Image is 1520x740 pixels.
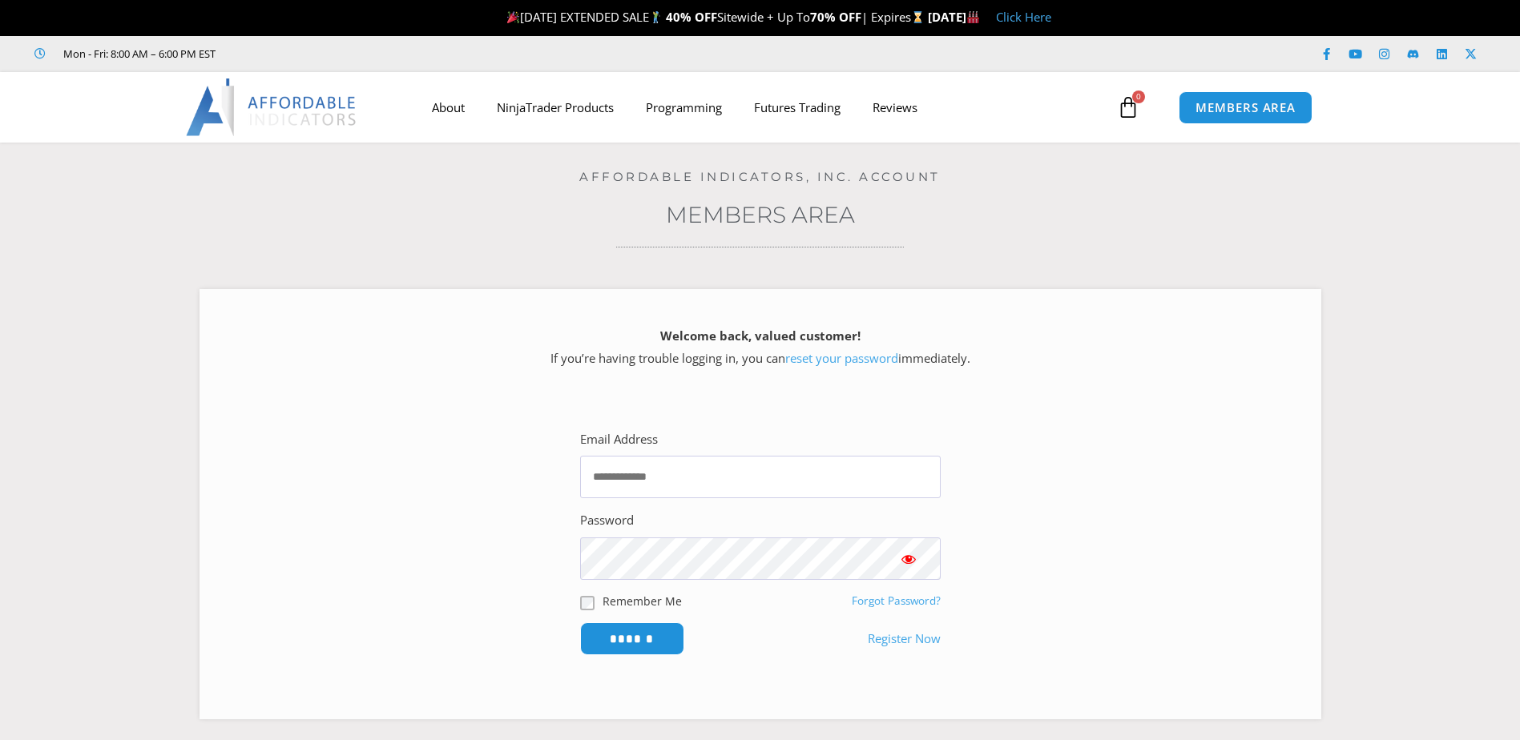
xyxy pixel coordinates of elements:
[857,89,933,126] a: Reviews
[186,78,358,136] img: LogoAI | Affordable Indicators – NinjaTrader
[810,9,861,25] strong: 70% OFF
[666,201,855,228] a: Members Area
[912,11,924,23] img: ⌛
[59,44,216,63] span: Mon - Fri: 8:00 AM – 6:00 PM EST
[1132,90,1145,103] span: 0
[416,89,481,126] a: About
[580,428,658,451] label: Email Address
[1093,84,1163,131] a: 0
[868,628,941,650] a: Register Now
[738,89,857,126] a: Futures Trading
[481,89,630,126] a: NinjaTrader Products
[928,9,980,25] strong: [DATE]
[996,9,1051,25] a: Click Here
[1195,102,1296,114] span: MEMBERS AREA
[650,11,662,23] img: 🏌️‍♂️
[666,9,717,25] strong: 40% OFF
[1179,91,1312,124] a: MEMBERS AREA
[630,89,738,126] a: Programming
[877,537,941,580] button: Show password
[579,169,941,184] a: Affordable Indicators, Inc. Account
[416,89,1113,126] nav: Menu
[580,509,634,532] label: Password
[603,593,682,609] label: Remember Me
[228,325,1293,370] p: If you’re having trouble logging in, you can immediately.
[507,11,519,23] img: 🎉
[660,328,861,344] strong: Welcome back, valued customer!
[238,46,478,62] iframe: Customer reviews powered by Trustpilot
[785,350,898,366] a: reset your password
[852,593,941,608] a: Forgot Password?
[967,11,979,23] img: 🏭
[503,9,928,25] span: [DATE] EXTENDED SALE Sitewide + Up To | Expires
